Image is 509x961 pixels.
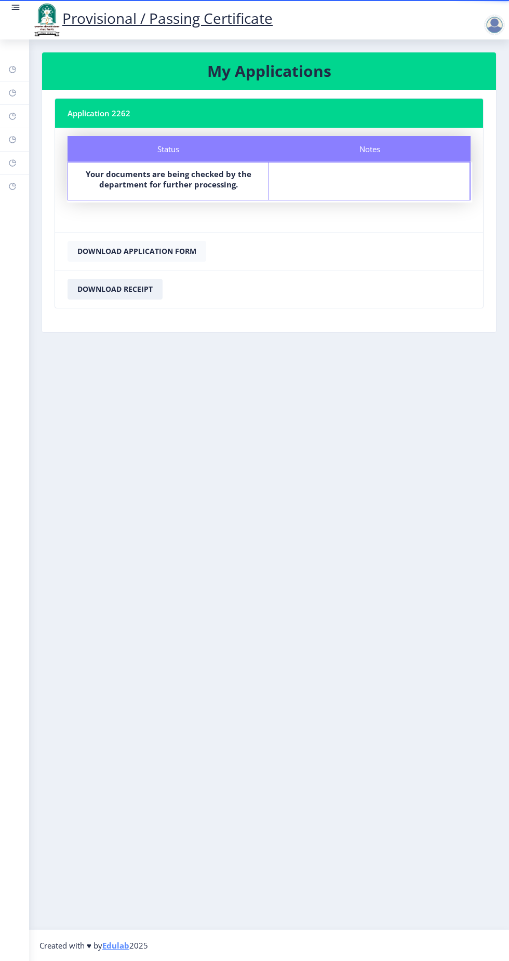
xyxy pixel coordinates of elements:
[55,99,483,128] nb-card-header: Application 2262
[31,2,62,37] img: logo
[68,136,269,162] div: Status
[55,61,484,82] h3: My Applications
[269,136,471,162] div: Notes
[68,279,163,300] button: Download Receipt
[86,169,251,190] b: Your documents are being checked by the department for further processing.
[39,940,148,951] span: Created with ♥ by 2025
[31,8,273,28] a: Provisional / Passing Certificate
[102,940,129,951] a: Edulab
[68,241,206,262] button: Download Application Form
